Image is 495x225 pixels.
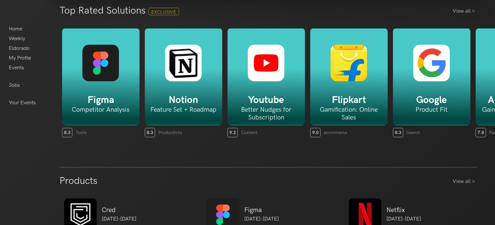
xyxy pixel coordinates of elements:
h6: Competitor Analysis [62,106,139,114]
span: 7.8 [476,128,486,137]
p: [DATE]-[DATE] [102,215,136,223]
p: [DATE]-[DATE] [244,215,279,223]
h5: Cred [102,206,136,214]
h5: Figma [244,206,279,214]
h6: Feature Set + Roadmap [145,106,222,114]
span: Tools [76,130,87,135]
span: Productivity [158,130,182,135]
h5: Flipkart [311,94,387,106]
a: Events [9,63,24,73]
span: Exclusive [148,8,179,15]
a: My Profile [9,53,31,63]
h6: Gamification: Online Sales [311,106,387,121]
h6: Better Nudges for Subscription [228,106,305,121]
a: Figma Competitor Analysis 8.3 Tools [62,28,140,137]
a: Your Events [9,98,36,108]
span: Search [406,130,420,135]
h5: Notion [145,94,222,106]
a: Google Product Fit 8.3 Search [393,28,470,137]
a: Flipkart Gamification: Online Sales 9.0 ecommerce [310,28,388,137]
span: 8.3 [62,128,72,137]
h3: Products [59,175,98,187]
h5: Netflix [386,206,421,214]
h6: Product Fit [393,106,470,114]
a: View all > [453,178,477,186]
h3: Top Rated Solutions [59,5,146,17]
span: Content [241,130,258,135]
h5: Figma [62,94,139,106]
span: 9.0 [310,128,321,137]
a: Notion Feature Set + Roadmap 8.3 Productivity [145,28,222,137]
h5: Youtube [228,94,305,106]
a: Weekly [9,34,25,44]
span: 8.3 [393,128,403,137]
a: Home [9,24,22,34]
a: Eldorado [9,44,29,53]
a: Jobs [9,81,20,90]
span: 8.3 [145,128,155,137]
a: View all > [453,7,477,15]
p: [DATE]-[DATE] [386,215,421,223]
span: ecommerce [324,130,347,135]
span: 9.2 [227,128,238,137]
h5: Google [393,94,470,106]
a: Youtube Better Nudges for Subscription 9.2 Content [227,28,305,137]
